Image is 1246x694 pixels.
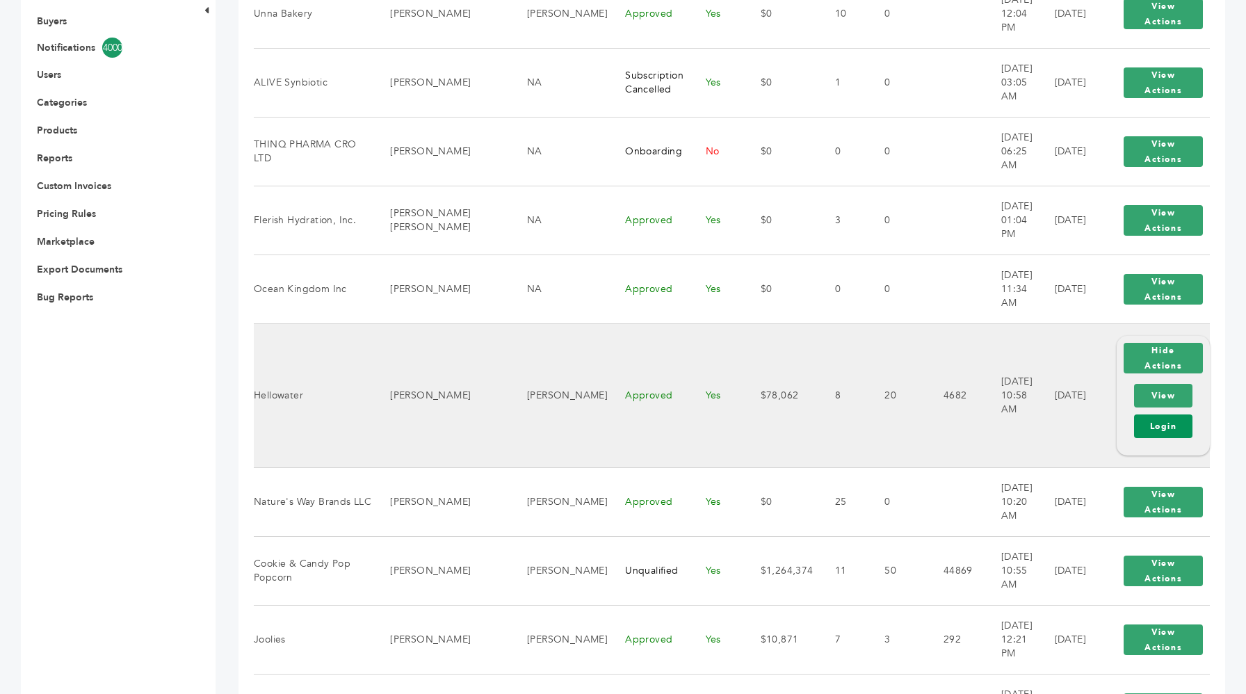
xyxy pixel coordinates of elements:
[37,179,111,193] a: Custom Invoices
[818,467,868,536] td: 25
[984,48,1037,117] td: [DATE] 03:05 AM
[867,536,925,605] td: 50
[254,255,373,323] td: Ocean Kingdom Inc
[1037,536,1100,605] td: [DATE]
[608,48,688,117] td: Subscription Cancelled
[37,15,67,28] a: Buyers
[608,467,688,536] td: Approved
[1037,467,1100,536] td: [DATE]
[254,467,373,536] td: Nature's Way Brands LLC
[926,605,984,674] td: 292
[867,605,925,674] td: 3
[984,255,1037,323] td: [DATE] 11:34 AM
[1037,48,1100,117] td: [DATE]
[1124,343,1203,373] button: Hide Actions
[510,605,608,674] td: [PERSON_NAME]
[373,117,510,186] td: [PERSON_NAME]
[818,48,868,117] td: 1
[984,605,1037,674] td: [DATE] 12:21 PM
[37,263,122,276] a: Export Documents
[984,467,1037,536] td: [DATE] 10:20 AM
[373,255,510,323] td: [PERSON_NAME]
[688,323,743,467] td: Yes
[608,605,688,674] td: Approved
[926,323,984,467] td: 4682
[254,323,373,467] td: Hellowater
[1124,624,1203,655] button: View Actions
[37,124,77,137] a: Products
[1037,117,1100,186] td: [DATE]
[688,255,743,323] td: Yes
[743,467,818,536] td: $0
[102,38,122,58] span: 4000
[818,605,868,674] td: 7
[37,96,87,109] a: Categories
[743,48,818,117] td: $0
[1037,255,1100,323] td: [DATE]
[37,235,95,248] a: Marketplace
[1124,67,1203,98] button: View Actions
[926,536,984,605] td: 44869
[688,605,743,674] td: Yes
[608,255,688,323] td: Approved
[743,323,818,467] td: $78,062
[1124,205,1203,236] button: View Actions
[984,323,1037,467] td: [DATE] 10:58 AM
[510,467,608,536] td: [PERSON_NAME]
[254,186,373,255] td: Flerish Hydration, Inc.
[688,536,743,605] td: Yes
[254,536,373,605] td: Cookie & Candy Pop Popcorn
[743,186,818,255] td: $0
[608,117,688,186] td: Onboarding
[373,48,510,117] td: [PERSON_NAME]
[867,117,925,186] td: 0
[608,186,688,255] td: Approved
[743,536,818,605] td: $1,264,374
[1037,605,1100,674] td: [DATE]
[1124,556,1203,586] button: View Actions
[1124,487,1203,517] button: View Actions
[373,467,510,536] td: [PERSON_NAME]
[1037,186,1100,255] td: [DATE]
[373,186,510,255] td: [PERSON_NAME] [PERSON_NAME]
[373,536,510,605] td: [PERSON_NAME]
[743,117,818,186] td: $0
[510,48,608,117] td: NA
[373,323,510,467] td: [PERSON_NAME]
[1134,384,1192,407] a: View
[608,323,688,467] td: Approved
[867,186,925,255] td: 0
[984,536,1037,605] td: [DATE] 10:55 AM
[37,291,93,304] a: Bug Reports
[818,536,868,605] td: 11
[510,255,608,323] td: NA
[510,323,608,467] td: [PERSON_NAME]
[1134,414,1192,438] a: Login
[818,323,868,467] td: 8
[510,536,608,605] td: [PERSON_NAME]
[984,186,1037,255] td: [DATE] 01:04 PM
[1124,136,1203,167] button: View Actions
[37,38,179,58] a: Notifications4000
[254,117,373,186] td: THINQ PHARMA CRO LTD
[510,186,608,255] td: NA
[818,255,868,323] td: 0
[1124,274,1203,305] button: View Actions
[984,117,1037,186] td: [DATE] 06:25 AM
[688,467,743,536] td: Yes
[743,255,818,323] td: $0
[37,68,61,81] a: Users
[510,117,608,186] td: NA
[37,152,72,165] a: Reports
[867,48,925,117] td: 0
[373,605,510,674] td: [PERSON_NAME]
[867,467,925,536] td: 0
[688,117,743,186] td: No
[818,186,868,255] td: 3
[1037,323,1100,467] td: [DATE]
[254,605,373,674] td: Joolies
[688,48,743,117] td: Yes
[608,536,688,605] td: Unqualified
[743,605,818,674] td: $10,871
[818,117,868,186] td: 0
